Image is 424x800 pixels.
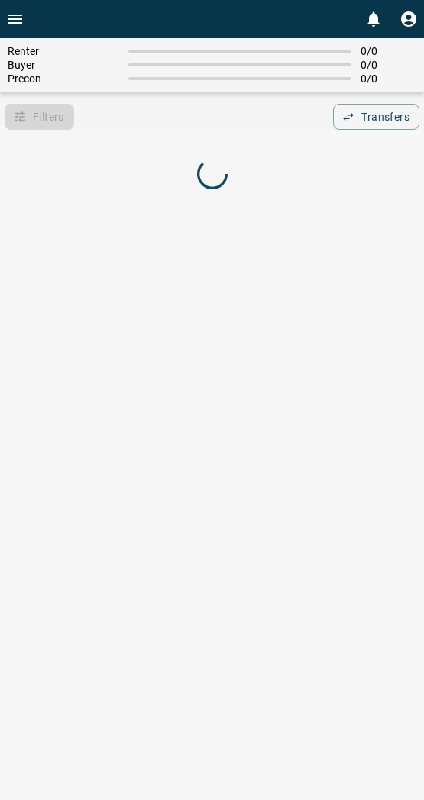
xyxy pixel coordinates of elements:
[333,104,419,130] button: Transfers
[361,45,416,57] span: 0 / 0
[361,73,416,85] span: 0 / 0
[361,59,416,71] span: 0 / 0
[8,59,119,71] span: Buyer
[393,4,424,34] button: Profile
[8,45,119,57] span: Renter
[8,73,119,85] span: Precon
